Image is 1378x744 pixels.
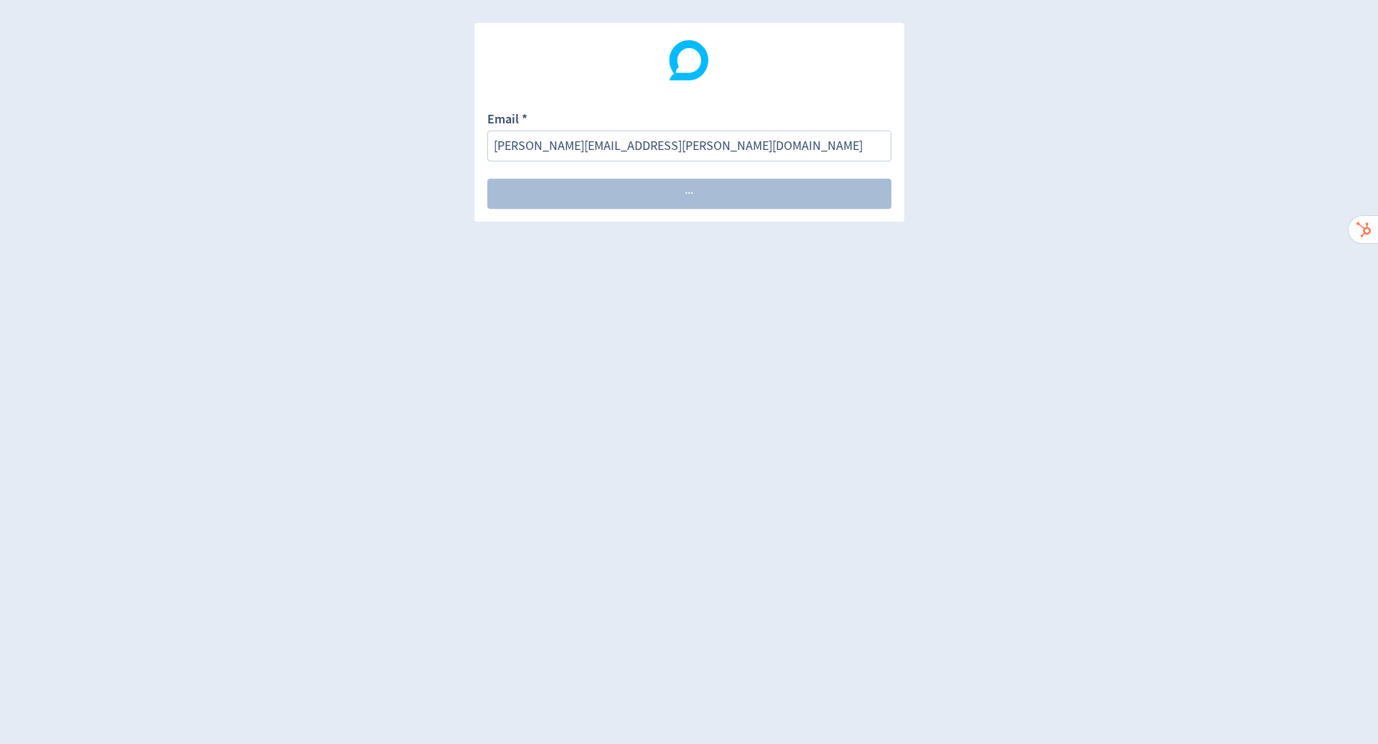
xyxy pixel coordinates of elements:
span: · [688,187,690,200]
span: · [685,187,688,200]
img: Digivizer Logo [669,40,709,80]
button: ··· [487,179,891,209]
span: · [690,187,693,200]
label: Email * [487,110,528,131]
